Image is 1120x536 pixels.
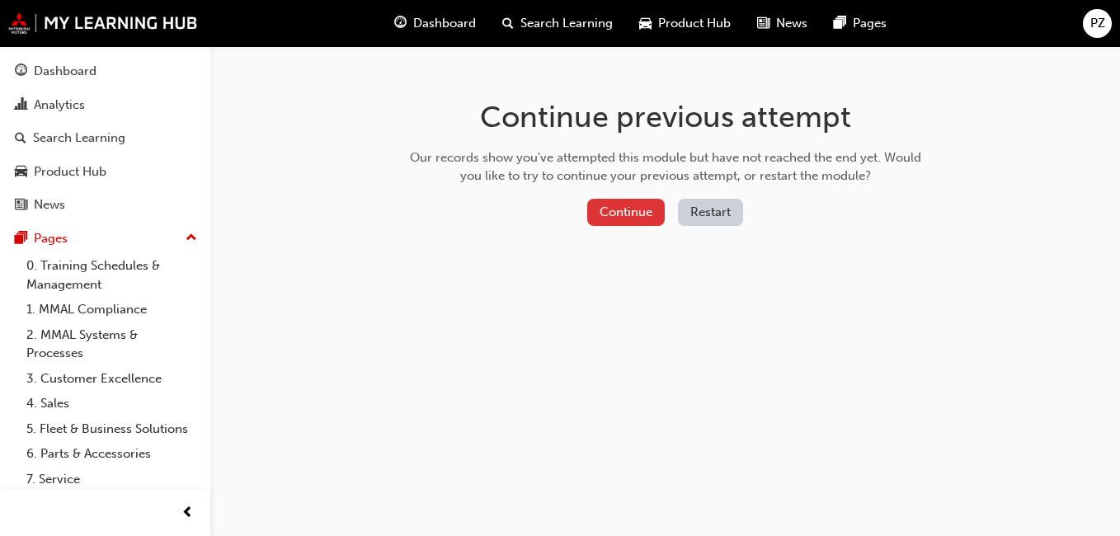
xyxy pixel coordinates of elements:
button: PZ [1083,9,1112,38]
a: 1. MMAL Compliance [20,297,204,322]
div: News [34,195,65,214]
a: Search Learning [7,123,204,153]
span: PZ [1090,14,1105,33]
span: Product Hub [658,14,731,33]
div: Analytics [34,96,85,115]
button: Pages [7,223,204,254]
a: guage-iconDashboard [381,7,489,40]
h1: Continue previous attempt [404,99,927,135]
a: 4. Sales [20,391,204,416]
button: DashboardAnalyticsSearch LearningProduct HubNews [7,53,204,223]
div: Product Hub [34,162,106,181]
span: Dashboard [413,14,476,33]
span: news-icon [757,13,769,34]
a: car-iconProduct Hub [626,7,744,40]
span: Search Learning [520,14,613,33]
span: guage-icon [394,13,407,34]
span: car-icon [15,165,27,180]
img: mmal [8,12,198,34]
a: 7. Service [20,467,204,492]
a: pages-iconPages [821,7,900,40]
a: News [7,190,204,220]
a: 2. MMAL Systems & Processes [20,322,204,366]
button: Restart [678,199,743,226]
div: Search Learning [33,129,125,148]
span: prev-icon [181,503,194,524]
div: Dashboard [34,62,96,81]
span: pages-icon [15,232,27,247]
span: car-icon [639,13,652,34]
span: search-icon [15,131,26,146]
a: 0. Training Schedules & Management [20,253,204,297]
a: 5. Fleet & Business Solutions [20,416,204,442]
span: pages-icon [834,13,846,34]
span: Pages [853,14,887,33]
span: news-icon [15,198,27,213]
a: Dashboard [7,56,204,87]
a: Analytics [7,90,204,120]
span: chart-icon [15,98,27,113]
a: 6. Parts & Accessories [20,441,204,467]
a: news-iconNews [744,7,821,40]
a: Product Hub [7,157,204,187]
button: Continue [587,199,665,226]
div: Our records show you've attempted this module but have not reached the end yet. Would you like to... [404,148,927,186]
div: Pages [34,229,68,248]
span: guage-icon [15,64,27,79]
span: News [776,14,807,33]
span: search-icon [502,13,514,34]
a: 3. Customer Excellence [20,366,204,392]
a: search-iconSearch Learning [489,7,626,40]
span: up-icon [186,228,197,249]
